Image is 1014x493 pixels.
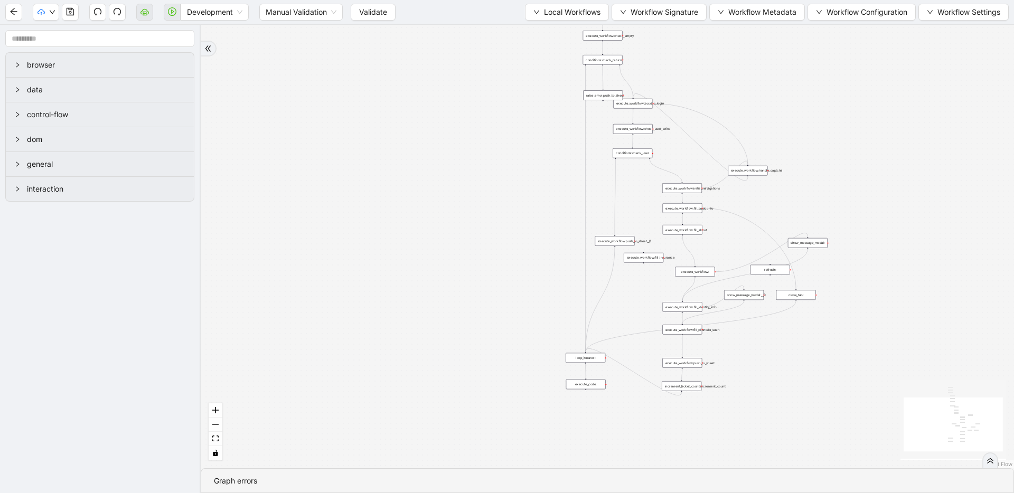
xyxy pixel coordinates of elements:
[640,267,647,273] span: plus-circle
[631,6,698,18] span: Workflow Signature
[788,238,828,248] div: show_message_modal:
[544,6,600,18] span: Local Workflows
[663,225,702,235] div: execute_workflow:fill_about
[703,161,748,188] g: Edge from execute_workflow:initial_navigations to execute_workflow:handle_captcha
[583,393,589,400] span: plus-circle
[204,45,212,52] span: double-right
[27,158,185,170] span: general
[37,8,45,16] span: cloud-upload
[724,290,764,300] div: show_message_modal:__0
[14,62,21,68] span: right
[750,265,790,275] div: refresh:plus-circle
[6,102,194,127] div: control-flow
[663,203,702,213] div: execute_workflow:fill_basic_info
[937,6,1000,18] span: Workflow Settings
[14,161,21,167] span: right
[209,418,222,432] button: zoom out
[662,325,702,335] div: execute_workflow:fill_clientele_seen
[14,87,21,93] span: right
[14,111,21,118] span: right
[718,9,724,15] span: down
[663,302,702,312] div: execute_workflow:fill_identity_info
[613,148,652,158] div: conditions:check_user
[6,53,194,77] div: browser
[703,286,744,307] g: Edge from execute_workflow:fill_identity_info to show_message_modal:__0
[595,236,634,246] div: execute_workflow:push_to_sheet__0
[113,7,121,16] span: redo
[624,253,663,263] div: execute_workflow:fill_insurance
[109,4,126,21] button: redo
[613,99,653,109] div: execute_workflow:zocdoc_login
[214,475,1001,487] div: Graph errors
[709,4,805,21] button: downWorkflow Metadata
[662,381,701,391] div: increment_ticket_count:increment_count
[662,183,702,193] div: execute_workflow:initial_navigations
[89,4,106,21] button: undo
[6,177,194,201] div: interaction
[33,4,59,21] button: cloud-uploaddown
[209,432,222,446] button: fit view
[728,166,767,176] div: execute_workflow:handle_captcha
[918,4,1009,21] button: downWorkflow Settings
[14,186,21,192] span: right
[66,7,74,16] span: save
[583,90,623,100] div: raise_error:push_to_sheet
[620,9,626,15] span: down
[985,461,1012,467] a: React Flow attribution
[566,380,606,390] div: execute_code:
[612,4,707,21] button: downWorkflow Signature
[776,290,816,300] div: close_tab:
[586,348,682,395] g: Edge from increment_ticket_count:increment_count to loop_iterator:
[600,104,607,111] span: plus-circle
[633,93,748,180] g: Edge from execute_workflow:handle_captcha to execute_workflow:zocdoc_login
[827,6,907,18] span: Workflow Configuration
[6,78,194,102] div: data
[6,127,194,151] div: dom
[682,194,683,202] g: Edge from execute_workflow:initial_navigations to execute_workflow:fill_basic_info
[650,159,682,182] g: Edge from conditions:check_user to execute_workflow:initial_navigations
[662,358,702,368] div: execute_workflow:push_to_sheet
[140,7,149,16] span: cloud-server
[583,31,623,41] div: execute_workflow:check_empty
[613,124,653,134] div: execute_workflow:check_user_exits
[675,267,715,277] div: execute_workflow:
[586,247,615,352] g: Edge from execute_workflow:push_to_sheet__0 to loop_iterator:
[351,4,396,21] button: Validate
[682,249,808,301] g: Edge from show_message_modal: to execute_workflow:fill_identity_info
[927,9,933,15] span: down
[583,55,623,65] div: conditions:check_return
[566,353,605,363] div: loop_iterator:
[5,4,22,21] button: arrow-left
[136,4,153,21] button: cloud-server
[27,134,185,145] span: dom
[10,7,18,16] span: arrow-left
[808,4,916,21] button: downWorkflow Configuration
[187,4,242,20] span: Development
[266,4,336,20] span: Manual Validation
[533,9,540,15] span: down
[209,403,222,418] button: zoom in
[620,66,633,98] g: Edge from conditions:check_return to execute_workflow:zocdoc_login
[682,301,744,324] g: Edge from show_message_modal:__0 to execute_workflow:fill_clientele_seen
[987,457,994,464] span: double-right
[62,4,79,21] button: save
[49,9,55,15] span: down
[209,446,222,460] button: toggle interactivity
[359,6,387,18] span: Validate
